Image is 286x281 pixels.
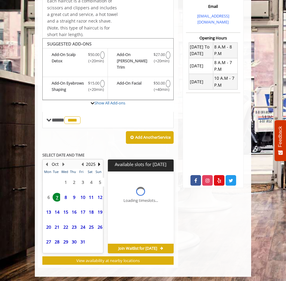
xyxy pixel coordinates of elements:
span: 23 [70,223,79,231]
td: Select day26 [94,220,103,235]
td: Select day19 [94,205,103,220]
span: 10 [78,193,87,202]
span: 25 [87,223,96,231]
td: Select day29 [60,234,68,249]
p: Available slots for [DATE] [110,162,171,167]
th: Tue [51,169,60,175]
span: (+20min ) [90,86,97,93]
span: 22 [61,223,70,231]
th: Sat [86,169,94,175]
td: Select day8 [60,190,68,205]
span: 15 [61,208,70,216]
td: Select day27 [43,234,51,249]
span: $50.00 [88,51,99,58]
td: Select day23 [68,220,77,235]
span: $15.00 [88,80,99,86]
td: Select day31 [77,234,86,249]
b: SELECT DATE AND TIME [42,152,84,158]
label: Add-On Eyebrows Shaping [46,80,105,94]
td: Select day16 [68,205,77,220]
td: [DATE] To [DATE] [189,42,213,58]
span: Join Waitlist for [DATE] [118,246,157,251]
span: $50.00 [154,80,165,86]
span: 11 [87,193,96,202]
button: View availability at nearby locations [42,256,174,265]
button: Previous Month [44,161,49,168]
span: (+20min ) [90,58,97,64]
h3: Opening Hours [186,36,240,40]
td: Select day25 [86,220,94,235]
td: Select day15 [60,205,68,220]
span: 27 [44,237,53,246]
span: 24 [78,223,87,231]
span: (+40min ) [156,86,163,93]
span: 13 [44,208,53,216]
span: 16 [70,208,79,216]
span: (+20min ) [156,58,163,64]
div: Loading timeslots... [123,197,158,204]
th: Fri [77,169,86,175]
h3: Email [187,4,239,8]
td: Select day7 [51,190,60,205]
button: Next Year [97,161,102,168]
b: Add Another Service [135,134,171,140]
td: Select day10 [77,190,86,205]
a: Show All Add-ons [94,100,125,106]
span: Feedback [278,126,283,147]
td: [DATE] [189,58,213,74]
td: [DATE] [189,74,213,90]
b: Add-On Eyebrows Shaping [52,80,87,93]
b: Add-On Facial [117,80,152,93]
span: 14 [53,208,62,216]
span: 9 [70,193,79,202]
button: Oct [52,161,59,168]
td: Select day18 [86,205,94,220]
button: Previous Year [80,161,85,168]
span: $27.00 [154,51,165,58]
span: 30 [70,237,79,246]
b: Add-On Scalp Detox [52,51,87,64]
button: Add AnotherService [126,131,174,144]
td: Select day20 [43,220,51,235]
span: 31 [78,237,87,246]
td: Select day30 [68,234,77,249]
button: Next Month [61,161,66,168]
td: 8 A.M - 8 P.M [213,42,237,58]
b: Add-On [PERSON_NAME] Trim [117,51,152,70]
td: Select day11 [86,190,94,205]
div: The Made Man Haircut Add-onS [42,38,174,100]
td: Select day28 [51,234,60,249]
button: 2025 [86,161,96,168]
label: Add-On Beard Trim [111,51,170,72]
th: Mon [43,169,51,175]
button: Feedback - Show survey [275,120,286,161]
span: 19 [96,208,105,216]
label: Add-On Facial [111,80,170,94]
label: Add-On Scalp Detox [46,51,105,66]
span: 12 [96,193,105,202]
span: 20 [44,223,53,231]
span: 29 [61,237,70,246]
td: Select day9 [68,190,77,205]
span: View availability at nearby locations [76,258,140,263]
td: Select day21 [51,220,60,235]
th: Wed [60,169,68,175]
th: Thu [68,169,77,175]
span: 18 [87,208,96,216]
th: Sun [94,169,103,175]
span: 21 [53,223,62,231]
span: 26 [96,223,105,231]
td: Select day17 [77,205,86,220]
a: [EMAIL_ADDRESS][DOMAIN_NAME] [197,13,229,25]
td: 10 A.M - 7 P.M [213,74,237,90]
span: 8 [61,193,70,202]
b: SUGGESTED ADD-ONS [47,41,92,47]
td: Select day24 [77,220,86,235]
span: 28 [53,237,62,246]
td: Select day12 [94,190,103,205]
span: 7 [53,193,62,202]
td: 8 A.M - 7 P.M [213,58,237,74]
span: 17 [78,208,87,216]
td: Select day13 [43,205,51,220]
